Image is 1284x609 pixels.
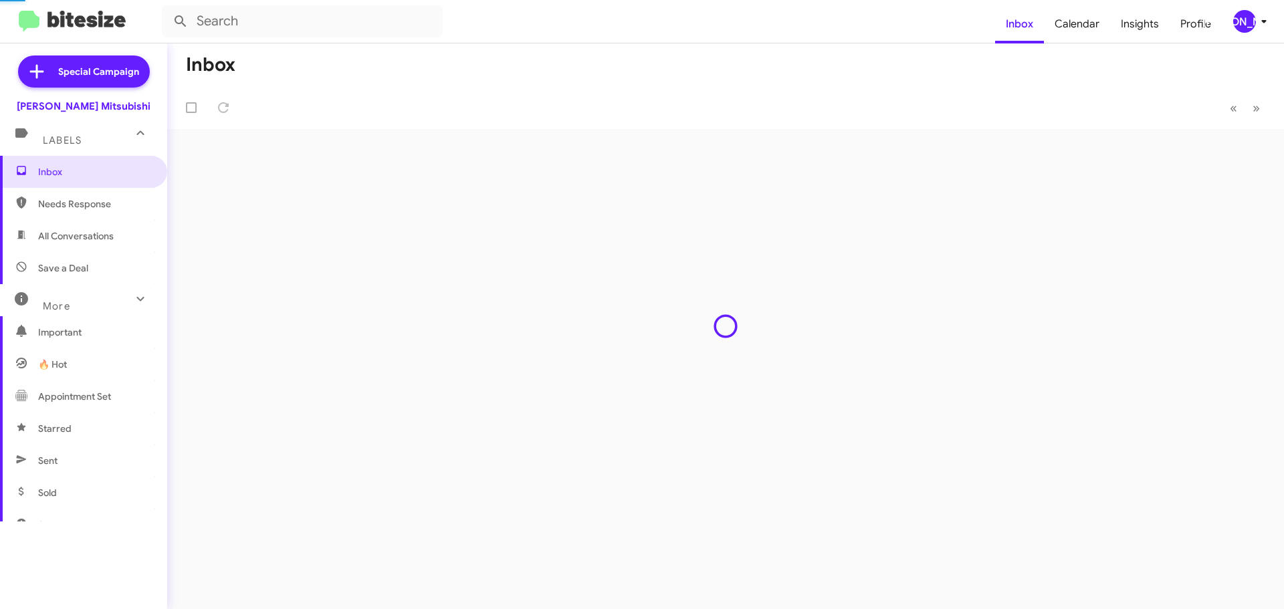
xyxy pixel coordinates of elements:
span: « [1230,100,1237,116]
a: Profile [1170,5,1222,43]
div: [PERSON_NAME] [1233,10,1256,33]
a: Special Campaign [18,55,150,88]
span: Appointment Set [38,390,111,403]
h1: Inbox [186,54,235,76]
a: Calendar [1044,5,1110,43]
input: Search [162,5,443,37]
span: Sold [38,486,57,499]
a: Insights [1110,5,1170,43]
div: [PERSON_NAME] Mitsubishi [17,100,150,113]
nav: Page navigation example [1222,94,1268,122]
span: Labels [43,134,82,146]
span: More [43,300,70,312]
span: Special Campaign [58,65,139,78]
span: » [1253,100,1260,116]
span: Needs Response [38,197,152,211]
span: Sent [38,454,58,467]
span: Sold Responded [38,518,109,531]
button: [PERSON_NAME] [1222,10,1269,33]
button: Previous [1222,94,1245,122]
span: All Conversations [38,229,114,243]
span: Save a Deal [38,261,88,275]
button: Next [1245,94,1268,122]
span: Inbox [38,165,152,178]
span: Starred [38,422,72,435]
span: Important [38,326,152,339]
span: 🔥 Hot [38,358,67,371]
a: Inbox [995,5,1044,43]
